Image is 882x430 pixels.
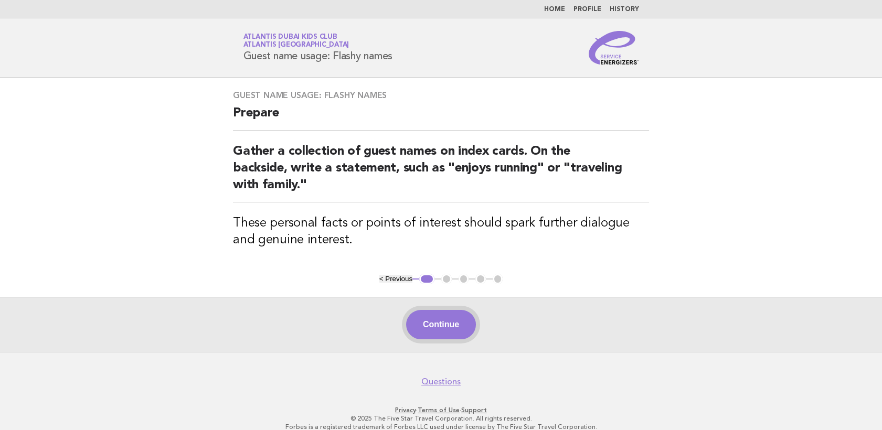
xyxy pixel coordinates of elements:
[610,6,639,13] a: History
[406,310,476,339] button: Continue
[544,6,565,13] a: Home
[461,406,487,414] a: Support
[418,406,460,414] a: Terms of Use
[419,274,434,284] button: 1
[243,42,349,49] span: Atlantis [GEOGRAPHIC_DATA]
[395,406,416,414] a: Privacy
[233,215,649,249] h3: These personal facts or points of interest should spark further dialogue and genuine interest.
[233,143,649,202] h2: Gather a collection of guest names on index cards. On the backside, write a statement, such as "e...
[379,275,412,283] button: < Previous
[243,34,393,61] h1: Guest name usage: Flashy names
[233,90,649,101] h3: Guest name usage: Flashy names
[573,6,601,13] a: Profile
[120,414,762,423] p: © 2025 The Five Star Travel Corporation. All rights reserved.
[243,34,349,48] a: Atlantis Dubai Kids ClubAtlantis [GEOGRAPHIC_DATA]
[120,406,762,414] p: · ·
[233,105,649,131] h2: Prepare
[421,377,461,387] a: Questions
[589,31,639,64] img: Service Energizers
